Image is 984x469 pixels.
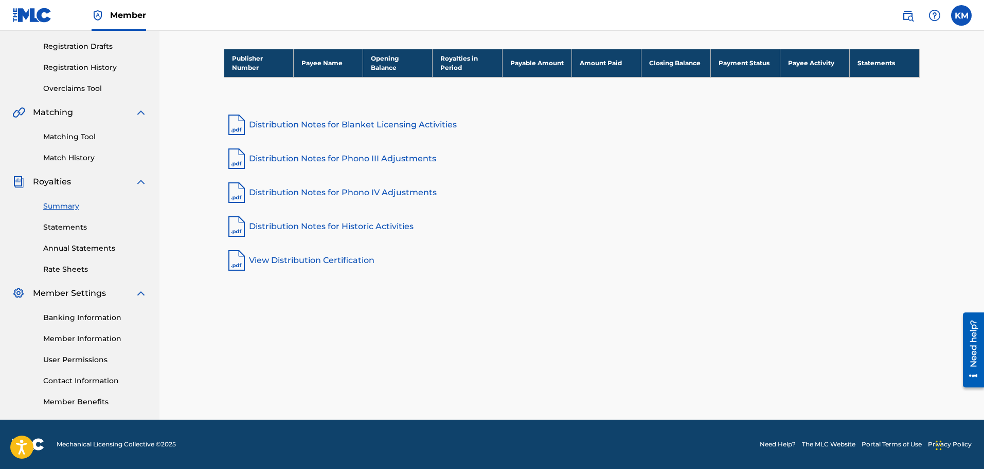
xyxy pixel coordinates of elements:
[224,146,249,171] img: pdf
[43,264,147,275] a: Rate Sheets
[224,112,920,137] a: Distribution Notes for Blanket Licensing Activities
[502,49,571,77] th: Payable Amount
[43,376,147,386] a: Contact Information
[862,440,922,449] a: Portal Terms of Use
[12,8,52,23] img: MLC Logo
[43,243,147,254] a: Annual Statements
[902,9,914,22] img: search
[43,333,147,344] a: Member Information
[571,49,641,77] th: Amount Paid
[110,9,146,21] span: Member
[135,287,147,299] img: expand
[224,112,249,137] img: pdf
[12,438,44,451] img: logo
[43,354,147,365] a: User Permissions
[802,440,855,449] a: The MLC Website
[43,222,147,233] a: Statements
[43,153,147,163] a: Match History
[760,440,796,449] a: Need Help?
[224,248,920,273] a: View Distribution Certification
[33,287,106,299] span: Member Settings
[43,41,147,52] a: Registration Drafts
[43,83,147,94] a: Overclaims Tool
[898,5,918,26] a: Public Search
[33,176,71,188] span: Royalties
[43,201,147,212] a: Summary
[224,248,249,273] img: pdf
[928,440,972,449] a: Privacy Policy
[933,420,984,469] iframe: Chat Widget
[710,49,780,77] th: Payment Status
[224,180,249,205] img: pdf
[12,176,25,188] img: Royalties
[363,49,433,77] th: Opening Balance
[924,5,945,26] div: Help
[294,49,363,77] th: Payee Name
[12,106,25,119] img: Matching
[433,49,502,77] th: Royalties in Period
[936,430,942,461] div: Drag
[43,397,147,407] a: Member Benefits
[224,180,920,205] a: Distribution Notes for Phono IV Adjustments
[224,214,920,239] a: Distribution Notes for Historic Activities
[951,5,972,26] div: User Menu
[33,106,73,119] span: Matching
[224,214,249,239] img: pdf
[928,9,941,22] img: help
[224,146,920,171] a: Distribution Notes for Phono III Adjustments
[135,106,147,119] img: expand
[12,287,25,299] img: Member Settings
[43,62,147,73] a: Registration History
[780,49,850,77] th: Payee Activity
[955,309,984,391] iframe: Resource Center
[224,49,294,77] th: Publisher Number
[641,49,710,77] th: Closing Balance
[57,440,176,449] span: Mechanical Licensing Collective © 2025
[43,132,147,142] a: Matching Tool
[92,9,104,22] img: Top Rightsholder
[850,49,919,77] th: Statements
[135,176,147,188] img: expand
[43,312,147,323] a: Banking Information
